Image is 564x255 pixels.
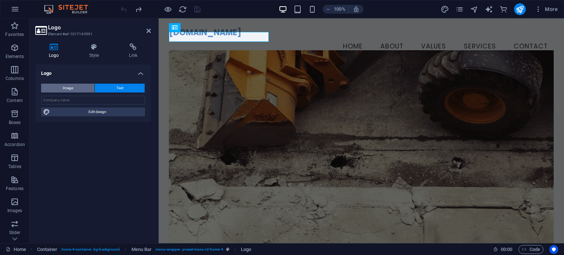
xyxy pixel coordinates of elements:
span: Code [522,245,540,254]
i: On resize automatically adjust zoom level to fit chosen device. [353,6,359,12]
i: Commerce [499,5,508,14]
button: commerce [499,5,508,14]
button: Usercentrics [549,245,558,254]
h6: Session time [493,245,513,254]
i: AI Writer [485,5,493,14]
h2: Logo [48,24,151,31]
h4: Style [76,43,116,59]
p: Favorites [5,32,24,37]
p: Accordion [4,142,25,147]
a: Click to cancel selection. Double-click to open Pages [6,245,26,254]
span: Click to select. Double-click to edit [241,245,251,254]
input: Company name [41,96,145,105]
button: Click here to leave preview mode and continue editing [163,5,172,14]
span: More [535,6,558,13]
button: reload [178,5,187,14]
h4: Link [115,43,151,59]
button: Image [41,84,94,92]
button: 100% [323,5,349,14]
span: Click to select. Double-click to edit [131,245,152,254]
p: Elements [6,54,24,59]
i: Pages (Ctrl+Alt+S) [455,5,464,14]
h4: Logo [35,65,151,78]
p: Tables [8,164,21,170]
p: Slider [9,230,21,236]
i: Reload page [178,5,187,14]
span: Image [63,84,73,92]
img: Editor Logo [42,5,97,14]
h3: Element #ed-1017145591 [48,31,136,37]
h4: Logo [35,43,76,59]
h6: 100% [334,5,346,14]
span: Text [116,84,123,92]
span: Edit design [52,108,143,116]
i: This element is a customizable preset [226,247,229,251]
button: pages [455,5,464,14]
i: Redo: Move elements (Ctrl+Y, ⌘+Y) [134,5,143,14]
span: : [506,247,507,252]
button: Text [95,84,145,92]
button: More [532,3,561,15]
p: Images [7,208,22,214]
button: navigator [470,5,479,14]
nav: breadcrumb [37,245,252,254]
button: publish [514,3,526,15]
p: Features [6,186,23,192]
p: Columns [6,76,24,81]
button: design [441,5,449,14]
p: Boxes [9,120,21,125]
button: Code [518,245,543,254]
i: Publish [516,5,524,14]
button: Edit design [41,108,145,116]
span: 00 00 [501,245,512,254]
button: text_generator [485,5,493,14]
button: redo [134,5,143,14]
i: Navigator [470,5,478,14]
p: Content [7,98,23,103]
i: Design (Ctrl+Alt+Y) [441,5,449,14]
span: . menu-wrapper .preset-menu-v2-home-4 [155,245,223,254]
span: . home-4-container .bg-background [60,245,120,254]
span: Click to select. Double-click to edit [37,245,58,254]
